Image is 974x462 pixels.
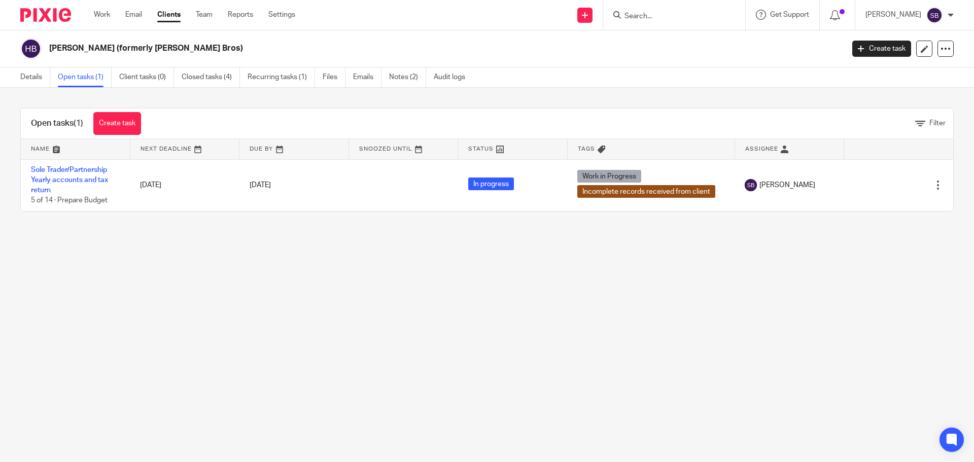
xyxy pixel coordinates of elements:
[929,120,946,127] span: Filter
[770,11,809,18] span: Get Support
[745,179,757,191] img: svg%3E
[130,159,239,211] td: [DATE]
[31,118,83,129] h1: Open tasks
[248,67,315,87] a: Recurring tasks (1)
[434,67,473,87] a: Audit logs
[125,10,142,20] a: Email
[20,8,71,22] img: Pixie
[182,67,240,87] a: Closed tasks (4)
[58,67,112,87] a: Open tasks (1)
[926,7,943,23] img: svg%3E
[865,10,921,20] p: [PERSON_NAME]
[468,146,494,152] span: Status
[359,146,412,152] span: Snoozed Until
[74,119,83,127] span: (1)
[196,10,213,20] a: Team
[20,67,50,87] a: Details
[623,12,715,21] input: Search
[31,197,108,204] span: 5 of 14 · Prepare Budget
[353,67,381,87] a: Emails
[852,41,911,57] a: Create task
[250,182,271,189] span: [DATE]
[157,10,181,20] a: Clients
[268,10,295,20] a: Settings
[94,10,110,20] a: Work
[578,146,595,152] span: Tags
[389,67,426,87] a: Notes (2)
[759,180,815,190] span: [PERSON_NAME]
[468,177,514,190] span: In progress
[577,170,641,183] span: Work in Progress
[228,10,253,20] a: Reports
[577,185,715,198] span: Incomplete records received from client
[49,43,679,54] h2: [PERSON_NAME] (formerly [PERSON_NAME] Bros)
[31,166,108,194] a: Sole Trader/Partnership Yearly accounts and tax return
[20,38,42,59] img: svg%3E
[119,67,174,87] a: Client tasks (0)
[93,112,141,135] a: Create task
[323,67,345,87] a: Files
